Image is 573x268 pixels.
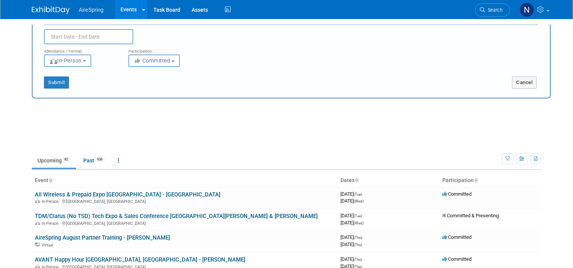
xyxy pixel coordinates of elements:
span: - [363,256,364,262]
span: Committed [442,234,472,240]
span: Committed [442,256,472,262]
button: Cancel [512,76,537,89]
span: [DATE] [340,242,362,247]
button: Committed [128,55,180,67]
div: Participation: [128,44,201,54]
span: 82 [62,157,70,162]
span: 936 [95,157,105,162]
span: [DATE] [340,256,364,262]
span: (Thu) [354,257,362,262]
a: All Wireless & Prepaid Expo [GEOGRAPHIC_DATA] - [GEOGRAPHIC_DATA] [35,191,220,198]
a: AireSpring August Partner Training - [PERSON_NAME] [35,234,170,241]
div: [GEOGRAPHIC_DATA], [GEOGRAPHIC_DATA] [35,198,334,204]
a: Search [475,3,510,17]
a: Sort by Event Name [48,177,52,183]
div: [GEOGRAPHIC_DATA], [GEOGRAPHIC_DATA] [35,220,334,226]
a: AVANT Happy Hour [GEOGRAPHIC_DATA], [GEOGRAPHIC_DATA] - [PERSON_NAME] [35,256,245,263]
span: [DATE] [340,220,364,226]
span: In-Person [42,221,61,226]
a: TDM/Clarus (No TSD) Tech Expo & Sales Conference [GEOGRAPHIC_DATA][PERSON_NAME] & [PERSON_NAME] [35,213,318,220]
img: Virtual Event [35,243,40,246]
span: (Thu) [354,243,362,247]
th: Event [32,174,337,187]
span: Virtual [42,243,55,248]
span: - [363,213,364,218]
span: (Wed) [354,221,364,225]
span: Search [485,7,503,13]
button: Submit [44,76,69,89]
span: (Tue) [354,192,362,196]
span: In-Person [49,58,82,64]
span: In-Person [42,199,61,204]
span: (Wed) [354,199,364,203]
span: [DATE] [340,191,364,197]
input: Start Date - End Date [44,29,133,44]
span: Committed [134,58,170,64]
img: In-Person Event [35,221,40,225]
a: Sort by Participation Type [474,177,478,183]
th: Participation [439,174,541,187]
a: Past936 [78,153,111,168]
span: [DATE] [340,198,364,204]
span: (Tue) [354,214,362,218]
span: - [363,191,364,197]
th: Dates [337,174,439,187]
a: Upcoming82 [32,153,76,168]
span: AireSpring [79,7,103,13]
button: In-Person [44,55,91,67]
span: [DATE] [340,234,364,240]
span: Committed & Presenting [442,213,499,218]
img: ExhibitDay [32,6,70,14]
img: In-Person Event [35,199,40,203]
div: Attendance / Format: [44,44,117,54]
a: Sort by Start Date [354,177,358,183]
img: Natalie Pyron [520,3,534,17]
span: Committed [442,191,472,197]
span: - [363,234,364,240]
span: [DATE] [340,213,364,218]
span: (Thu) [354,235,362,240]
